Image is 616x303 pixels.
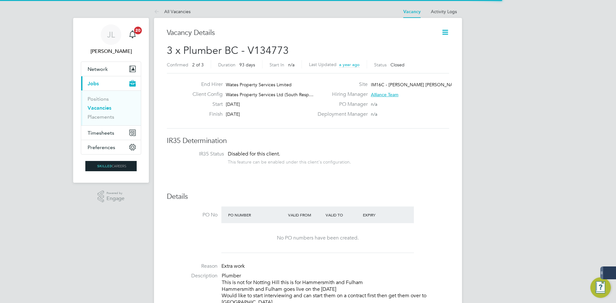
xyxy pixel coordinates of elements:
label: End Hirer [187,81,223,88]
button: Network [81,62,141,76]
h3: Details [167,192,449,201]
span: 3 x Plumber BC - V134773 [167,44,289,57]
label: IR35 Status [173,151,224,157]
div: Valid To [324,209,362,221]
a: 20 [126,24,139,45]
span: Jobs [88,80,99,87]
img: skilledcareers-logo-retina.png [85,161,137,171]
div: PO Number [227,209,287,221]
span: Wates Property Services Limited [226,82,292,88]
button: Jobs [81,76,141,90]
button: Preferences [81,140,141,154]
label: Status [374,62,387,68]
span: a year ago [339,62,360,67]
span: Engage [107,196,124,201]
span: Disabled for this client. [228,151,280,157]
span: Joe Laws [81,47,141,55]
h3: Vacancy Details [167,28,432,38]
span: n/a [288,62,295,68]
span: n/a [371,101,377,107]
a: Vacancy [403,9,421,14]
label: Deployment Manager [314,111,368,118]
span: 93 days [239,62,255,68]
span: Closed [390,62,405,68]
a: Go to home page [81,161,141,171]
label: Description [167,273,218,279]
label: Start In [269,62,284,68]
span: 2 of 3 [192,62,204,68]
label: PO No [167,212,218,218]
span: [DATE] [226,101,240,107]
span: Extra work [221,263,245,269]
span: 20 [134,27,142,34]
div: Valid From [287,209,324,221]
label: Duration [218,62,235,68]
span: IM16C - [PERSON_NAME] [PERSON_NAME] - INNER WEST 1… [371,82,500,88]
a: Placements [88,114,114,120]
label: Hiring Manager [314,91,368,98]
span: Powered by [107,190,124,196]
label: Site [314,81,368,88]
span: [DATE] [226,111,240,117]
label: PO Manager [314,101,368,108]
div: Jobs [81,90,141,125]
a: Activity Logs [431,9,457,14]
span: Timesheets [88,130,114,136]
button: Timesheets [81,126,141,140]
div: Expiry [361,209,399,221]
span: Alliance Team [371,92,398,97]
span: JL [107,30,115,39]
label: Client Config [187,91,223,98]
a: Powered byEngage [98,190,125,203]
span: Preferences [88,144,115,150]
span: Wates Property Services Ltd (South Resp… [226,92,313,97]
div: This feature can be enabled under this client's configuration. [228,157,351,165]
button: Engage Resource Center [590,277,611,298]
a: Positions [88,96,109,102]
a: JL[PERSON_NAME] [81,24,141,55]
label: Reason [167,263,218,270]
label: Confirmed [167,62,188,68]
span: Network [88,66,108,72]
label: Start [187,101,223,108]
div: No PO numbers have been created. [228,235,407,241]
nav: Main navigation [73,18,149,183]
a: Vacancies [88,105,111,111]
h3: IR35 Determination [167,136,449,146]
span: n/a [371,111,377,117]
a: All Vacancies [154,9,191,14]
label: Last Updated [309,62,337,67]
label: Finish [187,111,223,118]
